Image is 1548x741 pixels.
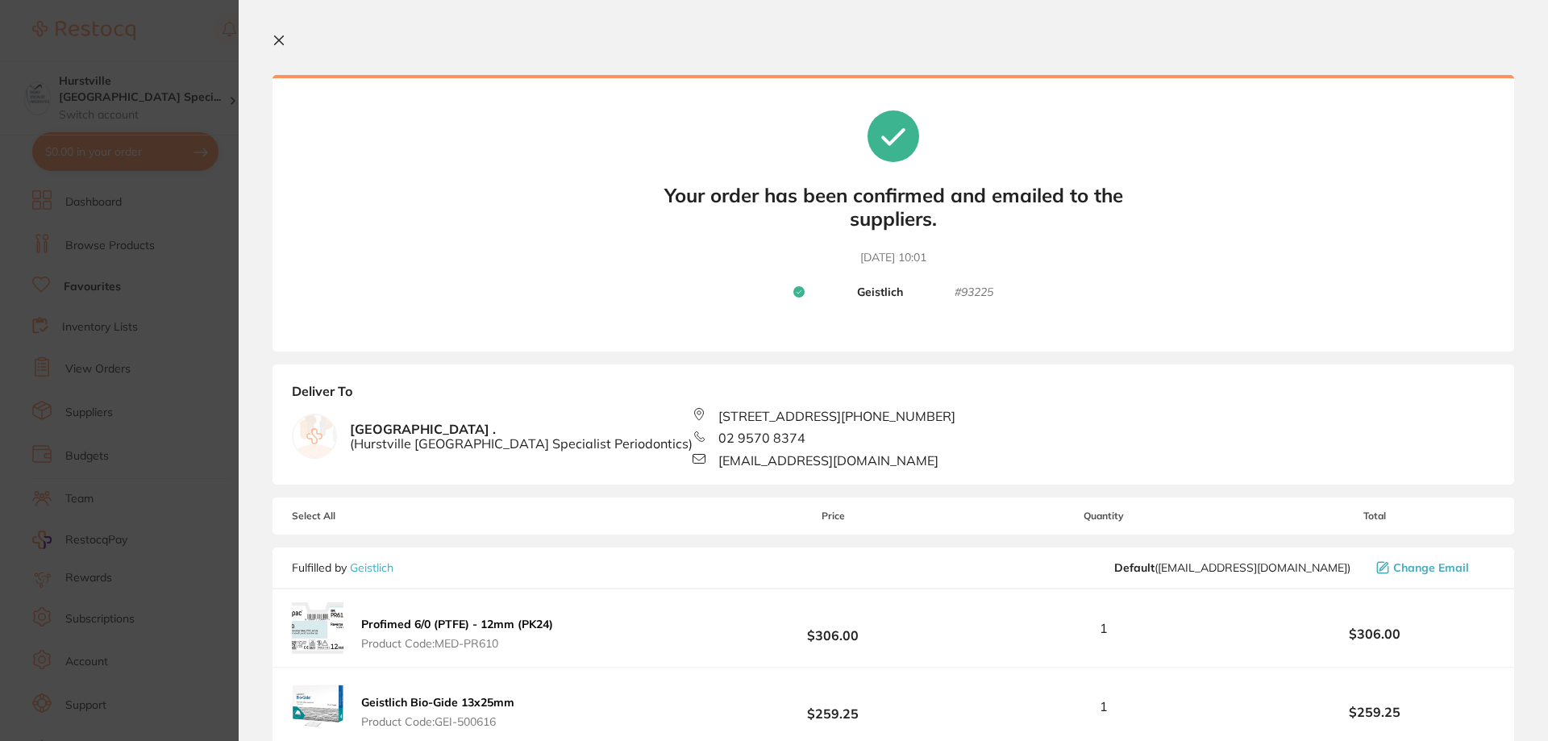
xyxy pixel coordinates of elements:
[857,285,903,300] b: Geistlich
[350,560,393,575] a: Geistlich
[718,453,938,468] span: [EMAIL_ADDRESS][DOMAIN_NAME]
[293,414,336,458] img: empty.jpg
[361,637,553,650] span: Product Code: MED-PR610
[713,692,953,722] b: $259.25
[350,422,693,452] b: [GEOGRAPHIC_DATA] .
[713,614,953,643] b: $306.00
[1114,561,1350,574] span: info@geistlich.com.au
[651,184,1135,231] b: Your order has been confirmed and emailed to the suppliers.
[356,617,558,651] button: Profimed 6/0 (PTFE) - 12mm (PK24) Product Code:MED-PR610
[713,510,953,522] span: Price
[718,431,805,445] span: 02 9570 8374
[954,510,1255,522] span: Quantity
[361,715,514,728] span: Product Code: GEI-500616
[361,695,514,710] b: Geistlich Bio-Gide 13x25mm
[1100,621,1108,635] span: 1
[1255,705,1495,719] b: $259.25
[718,409,955,423] span: [STREET_ADDRESS][PHONE_NUMBER]
[361,617,553,631] b: Profimed 6/0 (PTFE) - 12mm (PK24)
[1100,699,1108,714] span: 1
[292,602,343,654] img: cXMwemdhcQ
[1114,560,1155,575] b: Default
[292,561,393,574] p: Fulfilled by
[1371,560,1495,575] button: Change Email
[356,695,519,729] button: Geistlich Bio-Gide 13x25mm Product Code:GEI-500616
[955,285,993,300] small: # 93225
[292,681,343,732] img: cTdpN3NoMQ
[350,436,693,451] span: ( Hurstville [GEOGRAPHIC_DATA] Specialist Periodontics )
[1255,627,1495,641] b: $306.00
[292,510,453,522] span: Select All
[1393,561,1469,574] span: Change Email
[1255,510,1495,522] span: Total
[292,384,1495,408] b: Deliver To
